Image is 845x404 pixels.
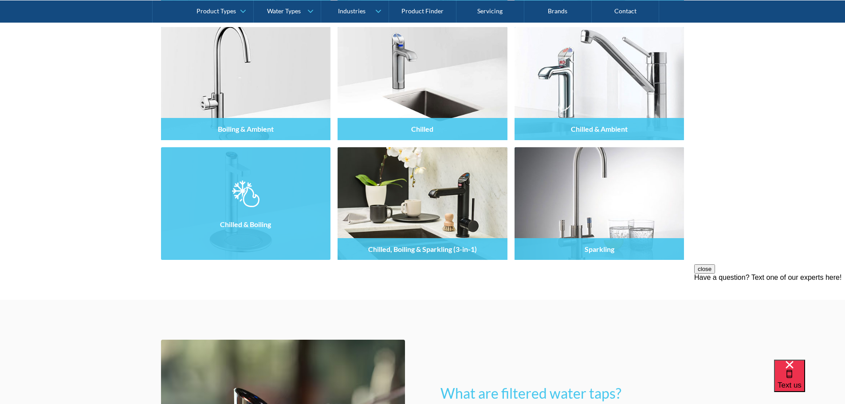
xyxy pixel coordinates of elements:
img: Filtered Water Taps [338,147,507,260]
a: Chilled & Boiling [161,147,331,260]
a: Chilled, Boiling & Sparkling (3-in-1) [338,147,507,260]
iframe: podium webchat widget prompt [694,264,845,371]
h4: Chilled, Boiling & Sparkling (3-in-1) [368,245,477,253]
a: Boiling & Ambient [161,27,331,140]
div: Product Types [197,7,236,15]
h4: Chilled & Ambient [571,125,628,133]
h2: What are filtered water taps? [440,383,684,404]
h4: Boiling & Ambient [218,125,274,133]
a: Chilled [338,27,507,140]
iframe: podium webchat widget bubble [774,360,845,404]
img: Filtered Water Taps [161,147,331,260]
h4: Sparkling [585,245,614,253]
a: Sparkling [515,147,684,260]
img: Filtered Water Taps [515,147,684,260]
img: Filtered Water Taps [338,27,507,140]
h4: Chilled & Boiling [220,220,271,228]
div: Water Types [267,7,301,15]
a: Chilled & Ambient [515,27,684,140]
h4: Chilled [411,125,433,133]
img: Filtered Water Taps [161,27,331,140]
img: Filtered Water Taps [515,27,684,140]
div: Industries [338,7,366,15]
